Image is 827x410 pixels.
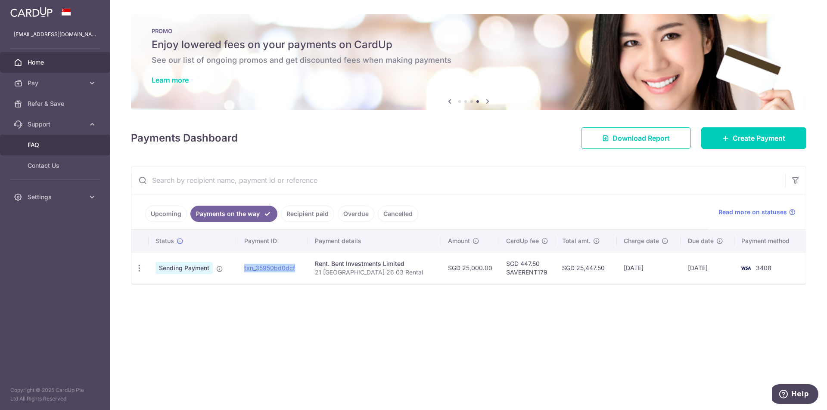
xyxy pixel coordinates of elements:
a: Read more on statuses [718,208,796,216]
span: CardUp fee [506,237,539,245]
span: Home [28,58,84,67]
span: Pay [28,79,84,87]
span: Read more on statuses [718,208,787,216]
h6: See our list of ongoing promos and get discounted fees when making payments [152,55,786,65]
a: Upcoming [145,206,187,222]
span: Settings [28,193,84,201]
p: 21 [GEOGRAPHIC_DATA] 26 03 Rental [315,268,434,277]
a: txn_35950bd0dcf [244,264,295,271]
a: Payments on the way [190,206,277,222]
th: Payment ID [237,230,308,252]
span: Charge date [624,237,659,245]
span: Create Payment [733,133,785,143]
span: Due date [688,237,714,245]
td: SGD 25,447.50 [555,252,617,284]
span: Support [28,120,84,129]
span: Refer & Save [28,99,84,108]
a: Overdue [338,206,374,222]
h4: Payments Dashboard [131,130,238,146]
span: Download Report [612,133,670,143]
a: Recipient paid [281,206,334,222]
a: Create Payment [701,127,806,149]
a: Cancelled [378,206,418,222]
p: PROMO [152,28,786,34]
span: FAQ [28,141,84,149]
p: [EMAIL_ADDRESS][DOMAIN_NAME] [14,30,96,39]
input: Search by recipient name, payment id or reference [131,166,785,194]
span: Sending Payment [155,262,213,274]
th: Payment details [308,230,441,252]
td: [DATE] [617,252,681,284]
img: Bank Card [737,263,754,273]
a: Download Report [581,127,691,149]
th: Payment method [734,230,806,252]
span: Contact Us [28,161,84,170]
div: Rent. Bent Investments Limited [315,259,434,268]
td: SGD 447.50 SAVERENT179 [499,252,555,284]
td: [DATE] [681,252,734,284]
img: Latest Promos banner [131,14,806,110]
span: Amount [448,237,470,245]
img: CardUp [10,7,53,17]
h5: Enjoy lowered fees on your payments on CardUp [152,38,786,52]
td: SGD 25,000.00 [441,252,499,284]
span: Status [155,237,174,245]
a: Learn more [152,76,189,84]
span: 3408 [756,264,771,271]
span: Total amt. [562,237,591,245]
iframe: Opens a widget where you can find more information [772,384,818,406]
